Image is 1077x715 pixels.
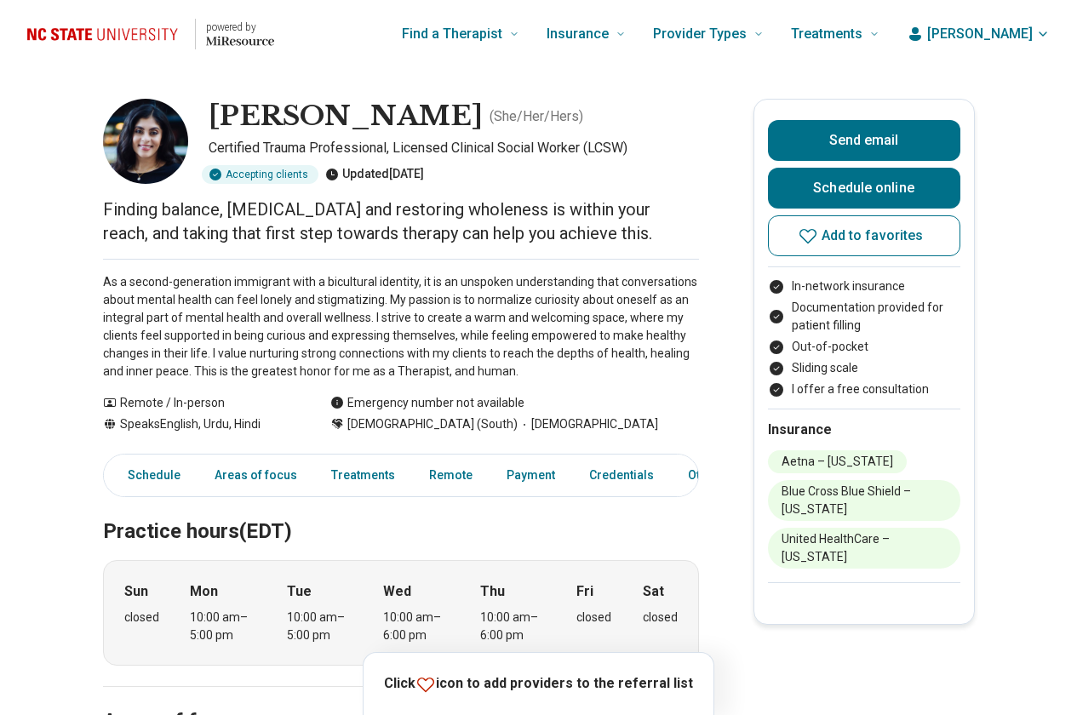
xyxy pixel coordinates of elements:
[768,528,960,569] li: United HealthCare – [US_STATE]
[768,120,960,161] button: Send email
[490,106,583,127] p: ( She/Her/Hers )
[480,581,505,602] strong: Thu
[103,99,188,184] img: Maira Munir, Certified Trauma Professional
[768,359,960,377] li: Sliding scale
[768,420,960,440] h2: Insurance
[678,458,739,493] a: Other
[103,477,699,546] h2: Practice hours (EDT)
[383,581,411,602] strong: Wed
[576,581,593,602] strong: Fri
[190,609,255,644] div: 10:00 am – 5:00 pm
[287,609,352,644] div: 10:00 am – 5:00 pm
[653,22,747,46] span: Provider Types
[202,165,318,184] div: Accepting clients
[768,480,960,521] li: Blue Cross Blue Shield – [US_STATE]
[287,581,312,602] strong: Tue
[103,273,699,380] p: As a second-generation immigrant with a bicultural identity, it is an unspoken understanding that...
[576,609,611,626] div: closed
[768,168,960,209] a: Schedule online
[768,215,960,256] button: Add to favorites
[768,450,907,473] li: Aetna – [US_STATE]
[209,99,483,134] h1: [PERSON_NAME]
[402,22,502,46] span: Find a Therapist
[496,458,565,493] a: Payment
[907,24,1050,44] button: [PERSON_NAME]
[206,20,274,34] p: powered by
[190,581,218,602] strong: Mon
[27,7,274,61] a: Home page
[768,338,960,356] li: Out-of-pocket
[124,609,159,626] div: closed
[768,299,960,335] li: Documentation provided for patient filling
[107,458,191,493] a: Schedule
[103,560,699,666] div: When does the program meet?
[768,277,960,398] ul: Payment options
[330,394,524,412] div: Emergency number not available
[547,22,609,46] span: Insurance
[321,458,405,493] a: Treatments
[927,24,1033,44] span: [PERSON_NAME]
[768,277,960,295] li: In-network insurance
[518,415,658,433] span: [DEMOGRAPHIC_DATA]
[579,458,664,493] a: Credentials
[204,458,307,493] a: Areas of focus
[347,415,518,433] span: [DEMOGRAPHIC_DATA] (South)
[103,415,296,433] div: Speaks English, Urdu, Hindi
[124,581,148,602] strong: Sun
[768,380,960,398] li: I offer a free consultation
[480,609,546,644] div: 10:00 am – 6:00 pm
[209,138,699,158] p: Certified Trauma Professional, Licensed Clinical Social Worker (LCSW)
[643,581,664,602] strong: Sat
[103,394,296,412] div: Remote / In-person
[384,673,693,695] p: Click icon to add providers to the referral list
[419,458,483,493] a: Remote
[643,609,678,626] div: closed
[383,609,449,644] div: 10:00 am – 6:00 pm
[822,229,924,243] span: Add to favorites
[791,22,862,46] span: Treatments
[325,165,424,184] div: Updated [DATE]
[103,197,699,245] p: Finding balance, [MEDICAL_DATA] and restoring wholeness is within your reach, and taking that fir...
